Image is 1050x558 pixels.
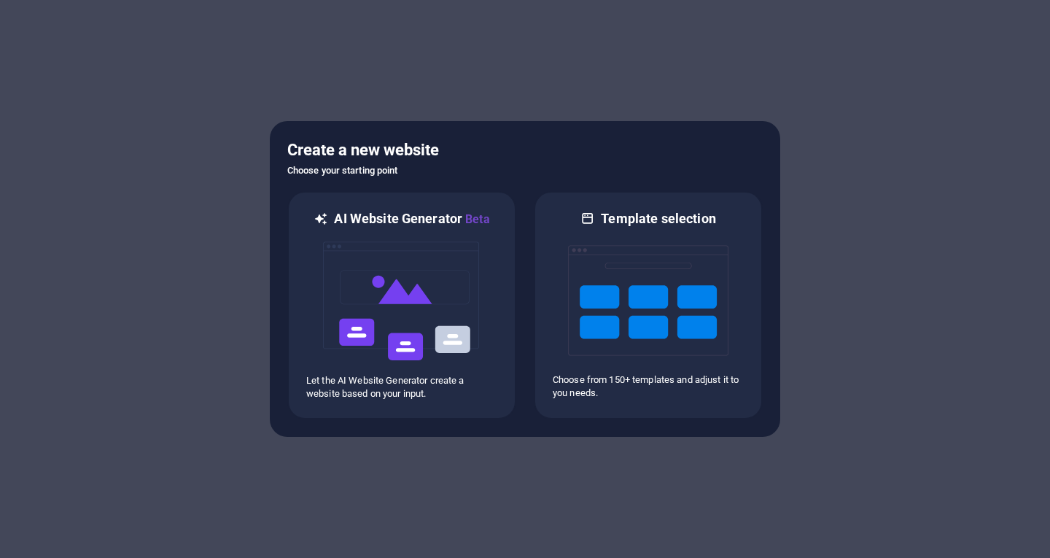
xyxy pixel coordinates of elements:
h6: Choose your starting point [287,162,763,179]
p: Let the AI Website Generator create a website based on your input. [306,374,497,400]
h6: Template selection [601,210,715,228]
img: ai [322,228,482,374]
div: Template selectionChoose from 150+ templates and adjust it to you needs. [534,191,763,419]
h5: Create a new website [287,139,763,162]
h6: AI Website Generator [334,210,489,228]
span: Beta [462,212,490,226]
div: AI Website GeneratorBetaaiLet the AI Website Generator create a website based on your input. [287,191,516,419]
p: Choose from 150+ templates and adjust it to you needs. [553,373,744,400]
